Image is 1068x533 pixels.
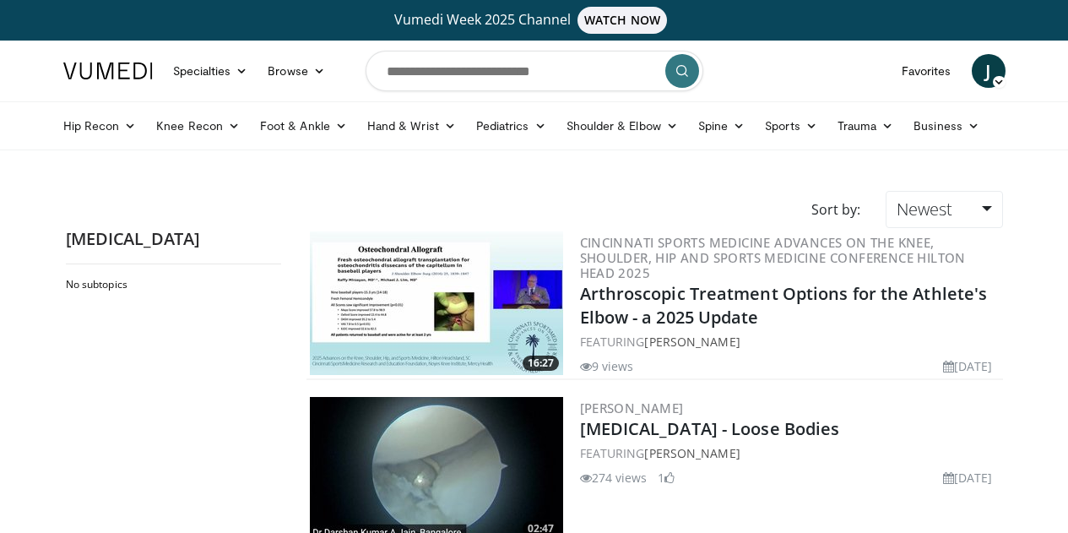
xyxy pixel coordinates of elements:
[577,7,667,34] span: WATCH NOW
[903,109,989,143] a: Business
[258,54,335,88] a: Browse
[892,54,962,88] a: Favorites
[66,228,281,250] h2: [MEDICAL_DATA]
[310,231,563,375] a: 16:27
[580,469,648,487] li: 274 views
[163,54,258,88] a: Specialties
[66,7,1003,34] a: Vumedi Week 2025 ChannelWATCH NOW
[146,109,250,143] a: Knee Recon
[886,191,1002,228] a: Newest
[658,469,675,487] li: 1
[310,231,563,375] img: 89553c90-5087-475f-91cf-48de66148940.300x170_q85_crop-smart_upscale.jpg
[755,109,827,143] a: Sports
[366,51,703,91] input: Search topics, interventions
[580,333,1000,351] div: FEATURING
[53,109,147,143] a: Hip Recon
[799,191,873,228] div: Sort by:
[466,109,556,143] a: Pediatrics
[644,445,740,461] a: [PERSON_NAME]
[644,334,740,350] a: [PERSON_NAME]
[580,282,988,329] a: Arthroscopic Treatment Options for the Athlete's Elbow - a 2025 Update
[580,417,840,440] a: [MEDICAL_DATA] - Loose Bodies
[523,356,559,371] span: 16:27
[943,469,993,487] li: [DATE]
[688,109,755,143] a: Spine
[580,444,1000,462] div: FEATURING
[580,234,966,281] a: Cincinnati Sports Medicine Advances on the Knee, Shoulder, Hip and Sports Medicine Conference Hil...
[250,109,357,143] a: Foot & Ankle
[556,109,688,143] a: Shoulder & Elbow
[827,109,904,143] a: Trauma
[580,357,634,375] li: 9 views
[897,198,952,220] span: Newest
[357,109,466,143] a: Hand & Wrist
[66,278,277,291] h2: No subtopics
[63,63,153,79] img: VuMedi Logo
[580,400,684,416] a: [PERSON_NAME]
[943,357,993,375] li: [DATE]
[972,54,1006,88] a: J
